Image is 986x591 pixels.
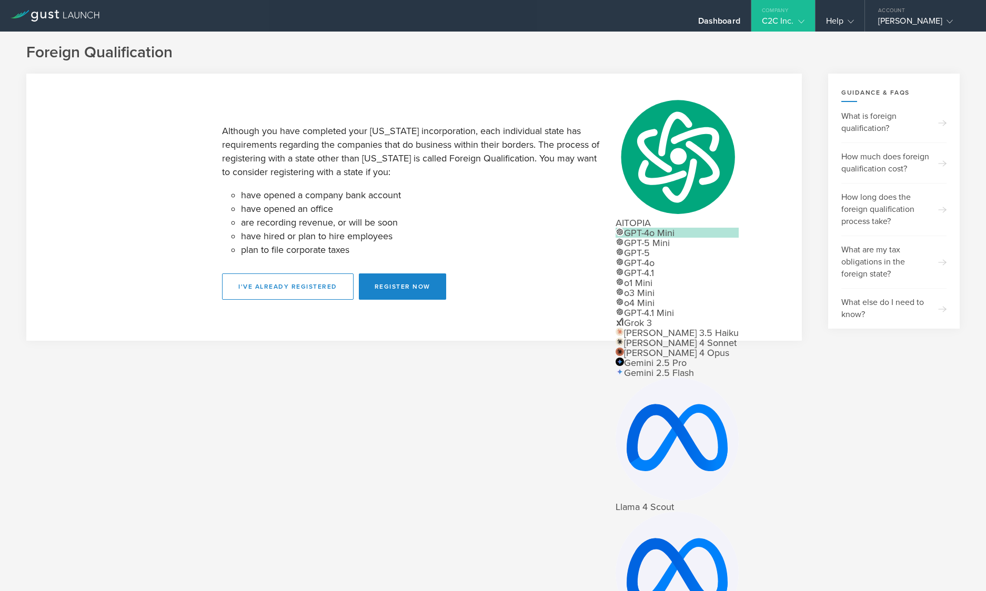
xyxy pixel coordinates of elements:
img: gpt-black.svg [616,298,624,306]
div: Help [826,16,854,32]
div: Llama 4 Scout [616,378,739,512]
div: GPT-4.1 Mini [616,308,739,318]
div: Grok 3 [616,318,739,328]
div: [PERSON_NAME] 3.5 Haiku [616,328,739,338]
img: gpt-black.svg [616,268,624,276]
div: GPT-5 Mini [616,238,739,248]
div: o4 Mini [616,298,739,308]
li: have opened a company bank account [241,188,606,202]
div: What is foreign qualification? [841,102,947,142]
li: plan to file corporate taxes [241,243,606,257]
div: Foreign Qualification [26,42,960,63]
button: Register Now [359,273,446,300]
div: [PERSON_NAME] 4 Opus [616,348,739,358]
div: GPT-4.1 [616,268,739,278]
img: gpt-black.svg [616,228,624,236]
div: GPT-4o [616,258,739,268]
div: AITOPIA [616,97,739,228]
img: gemini-20-flash.svg [616,368,624,376]
img: logo.svg [616,97,739,217]
img: gpt-black.svg [616,258,624,266]
div: How much does foreign qualification cost? [841,142,947,183]
li: have opened an office [241,202,606,216]
img: llama-33-70b.svg [616,378,739,501]
div: Gemini 2.5 Pro [616,358,739,368]
img: claude-35-sonnet.svg [616,338,624,346]
div: GPT-4o Mini [616,228,739,238]
p: Although you have completed your [US_STATE] incorporation, each individual state has requirements... [222,124,606,179]
div: o3 Mini [616,288,739,298]
img: claude-35-haiku.svg [616,328,624,336]
img: gpt-black.svg [616,238,624,246]
button: I've already registered [222,273,354,300]
div: What else do I need to know? [841,288,947,329]
img: gemini-15-pro.svg [616,358,624,366]
a: How much does foreign qualification cost? [828,142,960,183]
a: What are my tax obligations in the foreign state? [828,236,960,288]
li: have hired or plan to hire employees [241,229,606,243]
img: gpt-black.svg [616,248,624,256]
div: What are my tax obligations in the foreign state? [841,236,947,288]
a: What is foreign qualification? [828,102,960,142]
div: [PERSON_NAME] [878,16,968,32]
div: o1 Mini [616,278,739,288]
img: gpt-black.svg [616,278,624,286]
li: are recording revenue, or will be soon [241,216,606,229]
img: gpt-black.svg [616,308,624,316]
a: What else do I need to know? [828,288,960,329]
img: claude-35-opus.svg [616,348,624,356]
div: Dashboard [698,16,740,32]
div: [PERSON_NAME] 4 Sonnet [616,338,739,348]
iframe: Chat Widget [933,541,986,591]
div: How long does the foreign qualification process take? [841,183,947,236]
div: GPT-5 [616,248,739,258]
a: How long does the foreign qualification process take? [828,183,960,236]
div: C2C Inc. [762,16,804,32]
div: Guidance & FAQs [828,74,960,102]
div: Gemini 2.5 Flash [616,368,739,378]
img: gpt-black.svg [616,288,624,296]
